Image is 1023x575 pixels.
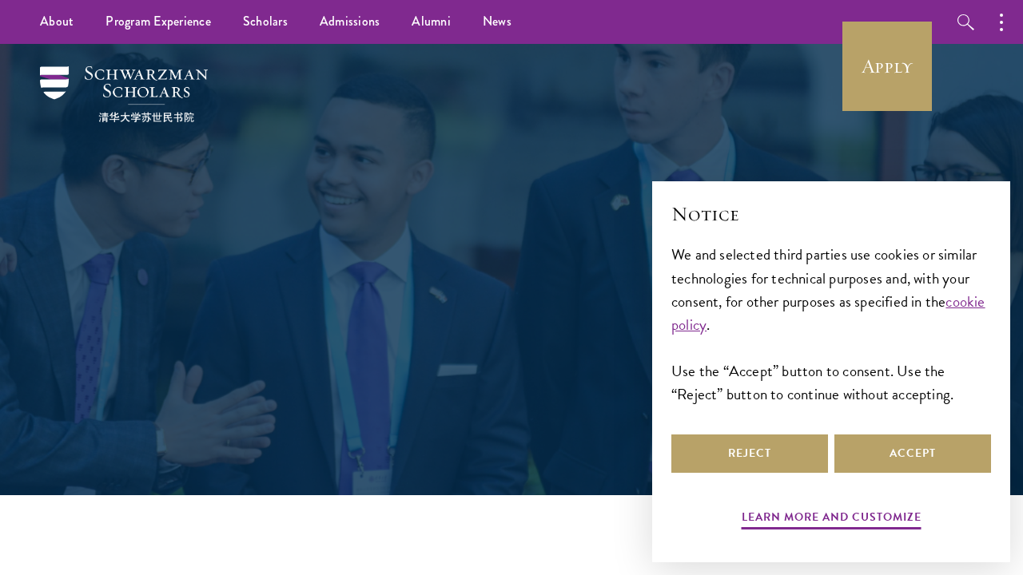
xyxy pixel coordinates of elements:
[834,434,991,473] button: Accept
[842,22,932,111] a: Apply
[742,507,921,532] button: Learn more and customize
[671,200,991,228] h2: Notice
[40,66,208,122] img: Schwarzman Scholars
[671,434,828,473] button: Reject
[671,290,985,336] a: cookie policy
[671,243,991,405] div: We and selected third parties use cookies or similar technologies for technical purposes and, wit...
